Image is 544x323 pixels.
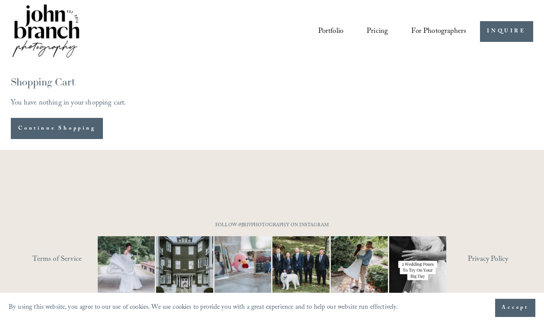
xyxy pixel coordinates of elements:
[480,21,533,42] a: INQUIRE
[148,236,222,293] img: Wideshots aren't just &quot;nice to have,&quot; they're a wedding day essential! 🙌 #Wideshotwedne...
[495,299,535,317] button: Accept
[318,24,344,39] a: Portfolio
[83,236,169,293] img: Not every photo needs to be perfectly still, sometimes the best ones are the ones that feel like ...
[11,77,533,87] h2: Shopping Cart
[11,99,533,108] p: You have nothing in your shopping cart.
[32,253,119,267] a: Terms of Service
[11,118,103,139] a: Continue Shopping
[207,221,337,230] p: FOLLOW @JBIVPHOTOGRAPHY ON INSTAGRAM
[411,24,466,39] a: folder dropdown
[375,236,461,293] img: Let&rsquo;s talk about poses for your wedding day! It doesn&rsquo;t have to be complicated, somet...
[502,304,529,312] span: Accept
[411,25,466,39] span: For Photographers
[11,3,81,61] img: John Branch IV Photography
[200,236,286,293] img: This has got to be one of the cutest detail shots I've ever taken for a wedding! 📷 @thewoobles #I...
[9,301,398,314] p: By using this website, you agree to our use of cookies. We use cookies to provide you with a grea...
[331,227,388,303] img: It&rsquo;s that time of year where weddings and engagements pick up and I get the joy of capturin...
[367,24,388,39] a: Pricing
[258,236,344,293] img: Happy #InternationalDogDay to all the pups who have made wedding days, engagement sessions, and p...
[468,253,533,267] a: Privacy Policy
